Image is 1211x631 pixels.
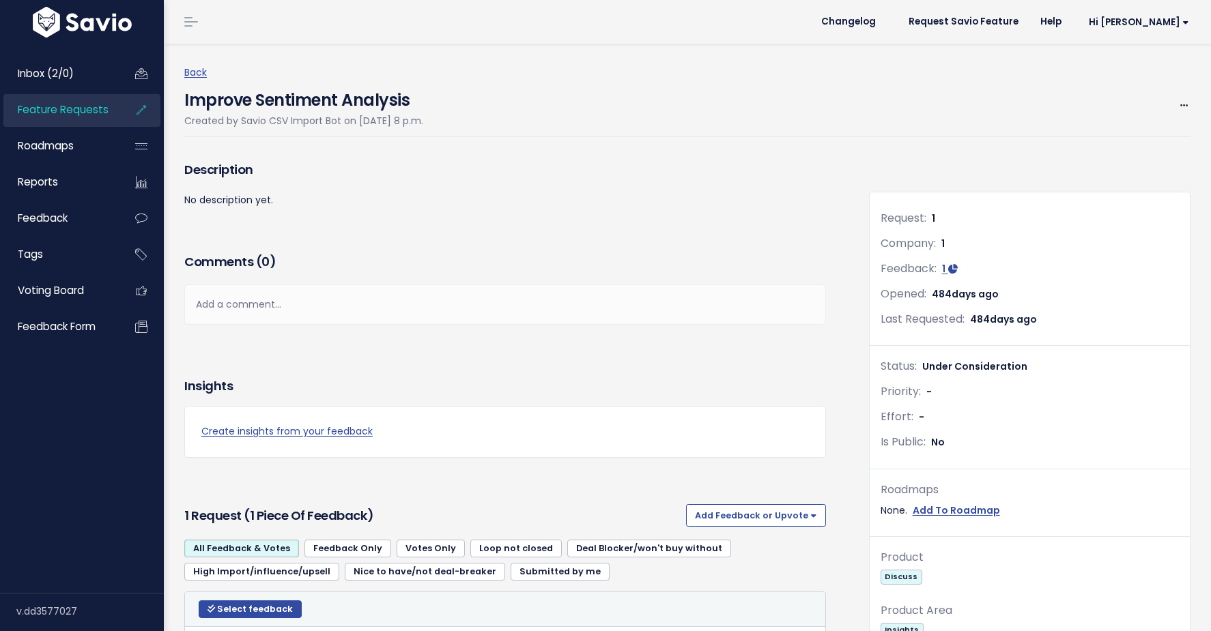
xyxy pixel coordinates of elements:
[184,252,826,272] h3: Comments ( )
[919,410,924,424] span: -
[3,58,113,89] a: Inbox (2/0)
[881,548,1179,568] div: Product
[1072,12,1200,33] a: Hi [PERSON_NAME]
[881,570,922,584] span: Discuss
[184,81,423,113] h4: Improve Sentiment Analysis
[881,480,1179,500] div: Roadmaps
[18,102,109,117] span: Feature Requests
[511,563,610,581] a: Submitted by me
[18,211,68,225] span: Feedback
[942,262,958,276] a: 1
[931,435,945,449] span: No
[881,601,1179,621] div: Product Area
[3,203,113,234] a: Feedback
[261,253,270,270] span: 0
[881,409,913,424] span: Effort:
[184,563,339,581] a: High Import/influence/upsell
[18,66,74,80] span: Inbox (2/0)
[922,359,1027,373] span: Under Consideration
[881,210,926,226] span: Request:
[184,540,299,557] a: All Feedback & Votes
[470,540,562,557] a: Loop not closed
[881,286,926,302] span: Opened:
[345,563,505,581] a: Nice to have/not deal-breaker
[3,275,113,306] a: Voting Board
[184,192,826,209] p: No description yet.
[913,502,1000,519] a: Add To Roadmap
[184,506,681,525] h3: 1 Request (1 piece of Feedback)
[199,600,302,618] button: Select feedback
[184,160,826,179] h3: Description
[881,235,936,251] span: Company:
[941,237,945,250] span: 1
[16,593,164,629] div: v.dd3577027
[3,239,113,270] a: Tags
[952,287,999,301] span: days ago
[1029,12,1072,32] a: Help
[3,166,113,198] a: Reports
[881,358,917,374] span: Status:
[184,65,207,79] a: Back
[18,283,84,297] span: Voting Board
[990,312,1037,326] span: days ago
[932,287,999,301] span: 484
[881,261,937,276] span: Feedback:
[821,17,876,27] span: Changelog
[926,385,932,398] span: -
[18,138,74,153] span: Roadmaps
[201,423,809,440] a: Create insights from your feedback
[932,211,935,225] span: 1
[18,247,43,261] span: Tags
[397,540,465,557] a: Votes Only
[304,540,391,557] a: Feedback Only
[3,130,113,162] a: Roadmaps
[18,175,58,189] span: Reports
[567,540,731,557] a: Deal Blocker/won't buy without
[184,284,826,325] div: Add a comment...
[217,603,293,615] span: Select feedback
[29,7,135,38] img: logo-white.9d6f32f41409.svg
[881,311,965,327] span: Last Requested:
[686,504,826,526] button: Add Feedback or Upvote
[3,94,113,126] a: Feature Requests
[18,319,96,334] span: Feedback form
[1089,17,1189,27] span: Hi [PERSON_NAME]
[881,434,926,450] span: Is Public:
[942,262,945,276] span: 1
[970,312,1037,326] span: 484
[3,311,113,342] a: Feedback form
[881,383,921,399] span: Priority:
[898,12,1029,32] a: Request Savio Feature
[881,502,1179,519] div: None.
[184,377,233,396] h3: Insights
[184,114,423,128] span: Created by Savio CSV Import Bot on [DATE] 8 p.m.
